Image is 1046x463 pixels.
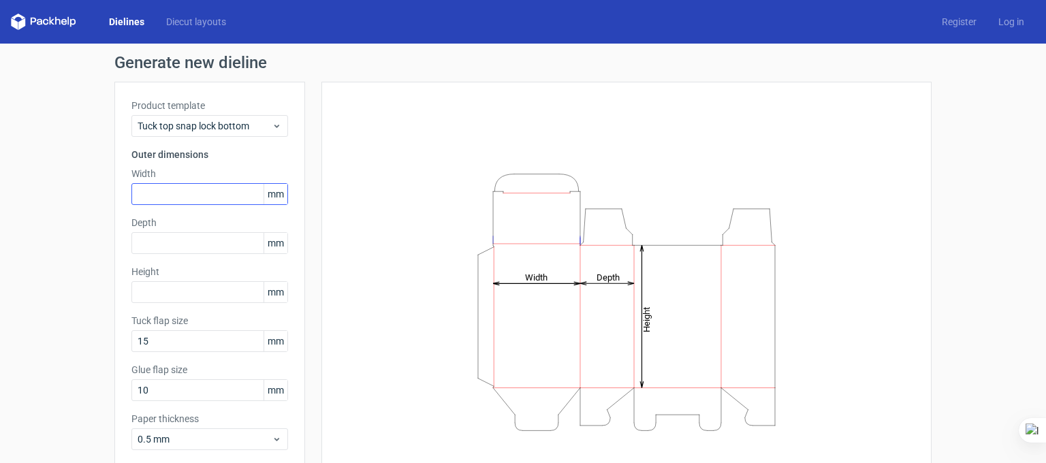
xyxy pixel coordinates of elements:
a: Log in [987,15,1035,29]
span: mm [264,282,287,302]
span: mm [264,184,287,204]
h1: Generate new dieline [114,54,932,71]
label: Depth [131,216,288,229]
label: Width [131,167,288,180]
a: Diecut layouts [155,15,237,29]
a: Register [931,15,987,29]
h3: Outer dimensions [131,148,288,161]
tspan: Height [641,306,652,332]
label: Tuck flap size [131,314,288,328]
a: Dielines [98,15,155,29]
label: Product template [131,99,288,112]
tspan: Depth [597,272,620,282]
tspan: Width [525,272,548,282]
span: mm [264,380,287,400]
label: Height [131,265,288,278]
label: Glue flap size [131,363,288,377]
span: mm [264,233,287,253]
label: Paper thickness [131,412,288,426]
span: mm [264,331,287,351]
span: Tuck top snap lock bottom [138,119,272,133]
span: 0.5 mm [138,432,272,446]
